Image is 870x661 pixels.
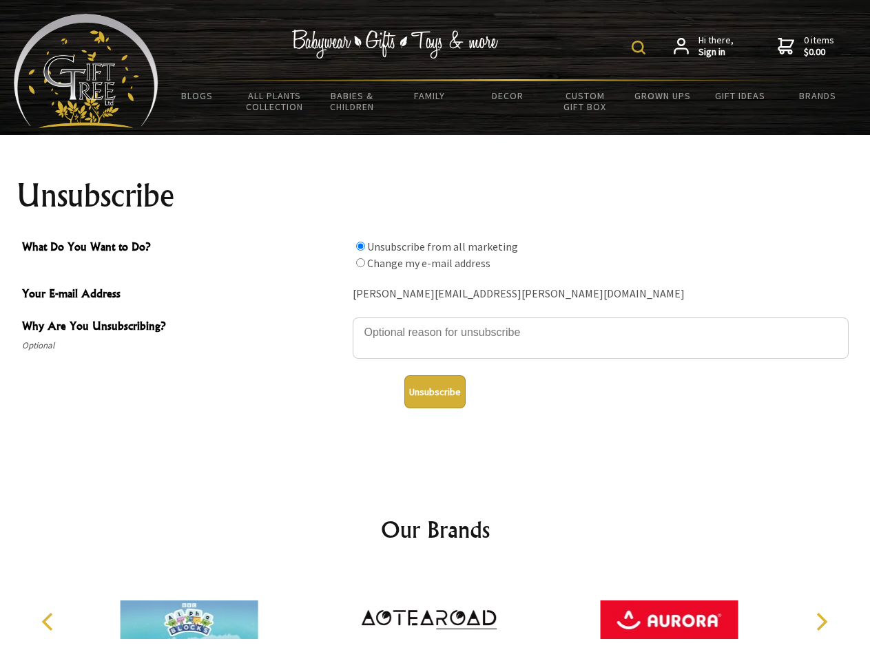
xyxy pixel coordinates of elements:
[353,284,849,305] div: [PERSON_NAME][EMAIL_ADDRESS][PERSON_NAME][DOMAIN_NAME]
[28,513,843,546] h2: Our Brands
[632,41,645,54] img: product search
[34,607,65,637] button: Previous
[367,256,490,270] label: Change my e-mail address
[674,34,734,59] a: Hi there,Sign in
[779,81,857,110] a: Brands
[804,34,834,59] span: 0 items
[158,81,236,110] a: BLOGS
[546,81,624,121] a: Custom Gift Box
[14,14,158,128] img: Babyware - Gifts - Toys and more...
[468,81,546,110] a: Decor
[236,81,314,121] a: All Plants Collection
[356,242,365,251] input: What Do You Want to Do?
[804,46,834,59] strong: $0.00
[778,34,834,59] a: 0 items$0.00
[22,317,346,337] span: Why Are You Unsubscribing?
[22,238,346,258] span: What Do You Want to Do?
[313,81,391,121] a: Babies & Children
[806,607,836,637] button: Next
[356,258,365,267] input: What Do You Want to Do?
[698,34,734,59] span: Hi there,
[22,285,346,305] span: Your E-mail Address
[292,30,499,59] img: Babywear - Gifts - Toys & more
[698,46,734,59] strong: Sign in
[701,81,779,110] a: Gift Ideas
[404,375,466,408] button: Unsubscribe
[22,337,346,354] span: Optional
[367,240,518,253] label: Unsubscribe from all marketing
[623,81,701,110] a: Grown Ups
[17,179,854,212] h1: Unsubscribe
[353,317,849,359] textarea: Why Are You Unsubscribing?
[391,81,469,110] a: Family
